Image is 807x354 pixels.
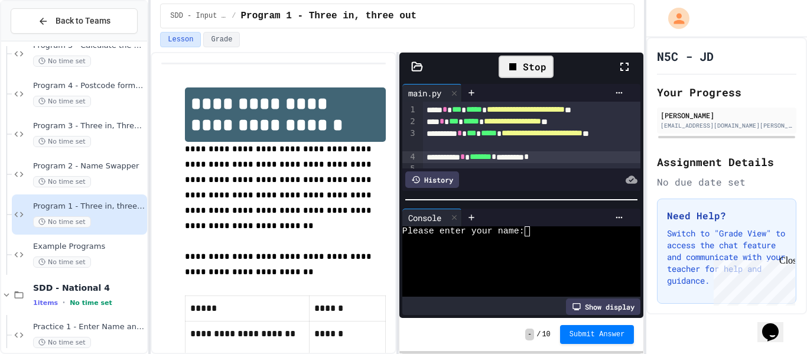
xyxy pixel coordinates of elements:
[70,299,112,307] span: No time set
[402,163,417,175] div: 5
[402,84,462,102] div: main.py
[33,41,145,51] span: Program 5 - Calculate the area of a rectangle
[405,171,459,188] div: History
[657,48,714,64] h1: N5C - JD
[33,81,145,91] span: Program 4 - Postcode formatter
[33,322,145,332] span: Practice 1 - Enter Name and Age
[33,96,91,107] span: No time set
[63,298,65,307] span: •
[33,256,91,268] span: No time set
[402,212,447,224] div: Console
[402,209,462,226] div: Console
[566,298,640,315] div: Show display
[33,299,58,307] span: 1 items
[525,329,534,340] span: -
[33,202,145,212] span: Program 1 - Three in, three out
[11,8,138,34] button: Back to Teams
[570,330,625,339] span: Submit Answer
[33,136,91,147] span: No time set
[402,151,417,163] div: 4
[757,307,795,342] iframe: chat widget
[656,5,692,32] div: My Account
[203,32,240,47] button: Grade
[402,87,447,99] div: main.py
[542,330,550,339] span: 10
[33,282,145,293] span: SDD - National 4
[33,337,91,348] span: No time set
[709,255,795,306] iframe: chat widget
[657,175,796,189] div: No due date set
[160,32,201,47] button: Lesson
[5,5,82,75] div: Chat with us now!Close
[667,228,786,287] p: Switch to "Grade View" to access the chat feature and communicate with your teacher for help and ...
[657,84,796,100] h2: Your Progress
[33,121,145,131] span: Program 3 - Three in, Three out (Formatted)
[402,226,525,236] span: Please enter your name:
[660,121,793,130] div: [EMAIL_ADDRESS][DOMAIN_NAME][PERSON_NAME]
[499,56,554,78] div: Stop
[402,116,417,128] div: 2
[660,110,793,121] div: [PERSON_NAME]
[232,11,236,21] span: /
[33,216,91,228] span: No time set
[33,176,91,187] span: No time set
[33,242,145,252] span: Example Programs
[56,15,110,27] span: Back to Teams
[560,325,634,344] button: Submit Answer
[402,128,417,151] div: 3
[667,209,786,223] h3: Need Help?
[657,154,796,170] h2: Assignment Details
[240,9,416,23] span: Program 1 - Three in, three out
[33,161,145,171] span: Program 2 - Name Swapper
[170,11,227,21] span: SDD - Input & Output, simple calculations
[402,104,417,116] div: 1
[536,330,541,339] span: /
[33,56,91,67] span: No time set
